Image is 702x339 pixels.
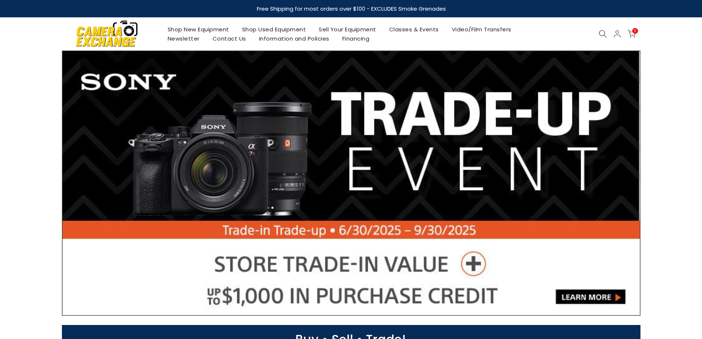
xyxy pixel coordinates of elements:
a: Financing [336,34,376,43]
a: Shop Used Equipment [235,25,312,34]
a: Newsletter [161,34,206,43]
li: Page dot 4 [353,304,357,308]
li: Page dot 2 [338,304,342,308]
a: Shop New Equipment [161,25,235,34]
li: Page dot 1 [330,304,334,308]
a: Sell Your Equipment [312,25,383,34]
li: Page dot 6 [369,304,373,308]
a: Classes & Events [383,25,445,34]
strong: Free Shipping for most orders over $100 - EXCLUDES Smoke Grenades [256,5,446,13]
a: Video/Film Transfers [445,25,518,34]
a: Contact Us [206,34,252,43]
a: 0 [628,30,636,38]
li: Page dot 3 [345,304,349,308]
li: Page dot 5 [361,304,365,308]
a: Information and Policies [252,34,336,43]
span: 0 [632,28,638,34]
